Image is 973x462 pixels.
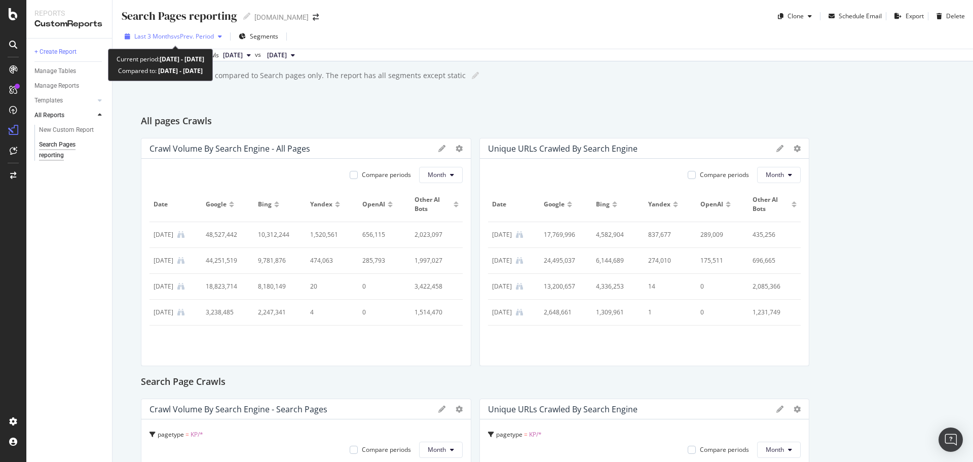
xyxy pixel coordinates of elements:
[121,8,237,24] div: Search Pages reporting
[362,256,402,265] div: 285,793
[219,49,255,61] button: [DATE]
[141,374,945,390] div: Search Page Crawls
[362,170,411,179] div: Compare periods
[757,167,801,183] button: Month
[788,12,804,20] div: Clone
[39,139,105,161] a: Search Pages reporting
[206,308,245,317] div: 3,238,485
[154,256,173,265] div: 1 Jul. 2025
[753,256,792,265] div: 696,665
[118,65,203,77] div: Compared to:
[648,200,670,209] span: Yandex
[596,282,635,291] div: 4,336,253
[34,8,104,18] div: Reports
[890,8,924,24] button: Export
[313,14,319,21] div: arrow-right-arrow-left
[700,230,740,239] div: 289,009
[415,256,454,265] div: 1,997,027
[310,282,350,291] div: 20
[906,12,924,20] div: Export
[428,445,446,454] span: Month
[39,125,94,135] div: New Custom Report
[753,195,789,214] span: Other AI Bots
[255,50,263,59] span: vs
[415,195,451,214] span: Other AI Bots
[479,138,810,366] div: Unique URLs Crawled By Search EngineCompare periodsMonthDateGoogleBingYandexOpenAIOther AI Bots[D...
[39,125,105,135] a: New Custom Report
[158,430,184,439] span: pagetype
[206,256,245,265] div: 44,251,519
[415,282,454,291] div: 3,422,458
[310,230,350,239] div: 1,520,561
[243,13,250,20] i: Edit report name
[134,32,174,41] span: Last 3 Months
[700,256,740,265] div: 175,511
[757,442,801,458] button: Month
[258,282,297,291] div: 8,180,149
[141,114,945,130] div: All pages Crawls
[34,81,79,91] div: Manage Reports
[496,430,522,439] span: pagetype
[419,167,463,183] button: Month
[34,81,105,91] a: Manage Reports
[596,230,635,239] div: 4,582,904
[825,8,882,24] button: Schedule Email
[524,430,528,439] span: =
[206,230,245,239] div: 48,527,442
[488,404,638,414] div: Unique URLs Crawled By Search Engine
[939,428,963,452] div: Open Intercom Messenger
[419,442,463,458] button: Month
[488,144,638,154] div: Unique URLs Crawled By Search Engine
[160,55,204,63] b: [DATE] - [DATE]
[254,12,309,22] div: [DOMAIN_NAME]
[544,282,583,291] div: 13,200,657
[362,230,402,239] div: 656,115
[362,445,411,454] div: Compare periods
[700,170,749,179] div: Compare periods
[362,200,385,209] span: OpenAI
[149,144,310,154] div: Crawl Volume By Search Engine - All pages
[149,404,327,414] div: Crawl Volume By Search Engine - Search pages
[206,282,245,291] div: 18,823,714
[700,282,740,291] div: 0
[492,256,512,265] div: 1 Jul. 2025
[700,200,723,209] span: OpenAI
[154,230,173,239] div: 1 Jun. 2025
[544,308,583,317] div: 2,648,661
[766,445,784,454] span: Month
[946,12,965,20] div: Delete
[839,12,882,20] div: Schedule Email
[258,230,297,239] div: 10,312,244
[596,200,610,209] span: Bing
[185,430,189,439] span: =
[117,53,204,65] div: Current period:
[428,170,446,179] span: Month
[648,308,688,317] div: 1
[472,72,479,79] i: Edit report name
[154,308,173,317] div: 1 Sep. 2025
[267,51,287,60] span: 2025 May. 19th
[39,139,96,161] div: Search Pages reporting
[774,8,816,24] button: Clone
[123,70,466,81] div: Details on total site crawls compared to Search pages only. The report has all segments except st...
[492,282,512,291] div: 1 Aug. 2025
[34,66,76,77] div: Manage Tables
[596,256,635,265] div: 6,144,689
[310,308,350,317] div: 4
[492,308,512,317] div: 1 Sep. 2025
[415,308,454,317] div: 1,514,470
[34,18,104,30] div: CustomReports
[223,51,243,60] span: 2025 Aug. 25th
[766,170,784,179] span: Month
[34,95,63,106] div: Templates
[258,308,297,317] div: 2,247,341
[492,200,534,209] span: Date
[235,28,282,45] button: Segments
[596,308,635,317] div: 1,309,961
[34,110,95,121] a: All Reports
[544,230,583,239] div: 17,769,996
[34,110,64,121] div: All Reports
[700,308,740,317] div: 0
[154,200,195,209] span: Date
[141,114,212,130] h2: All pages Crawls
